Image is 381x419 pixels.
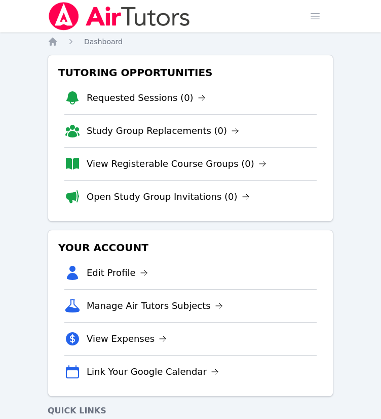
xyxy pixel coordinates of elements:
a: Manage Air Tutors Subjects [87,299,223,313]
h3: Tutoring Opportunities [56,63,325,82]
a: Link Your Google Calendar [87,365,219,379]
a: Requested Sessions (0) [87,91,206,105]
h4: Quick Links [48,405,333,417]
a: View Expenses [87,332,167,346]
a: Study Group Replacements (0) [87,124,239,138]
h3: Your Account [56,238,325,257]
a: Edit Profile [87,266,148,280]
span: Dashboard [84,38,123,46]
nav: Breadcrumb [48,37,333,47]
a: Open Study Group Invitations (0) [87,190,250,204]
img: Air Tutors [48,2,191,30]
a: Dashboard [84,37,123,47]
a: View Registerable Course Groups (0) [87,157,266,171]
